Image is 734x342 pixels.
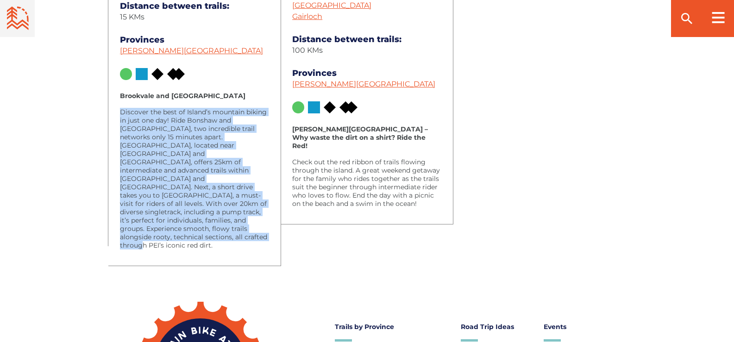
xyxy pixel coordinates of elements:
a: Trails by Province [335,320,452,333]
a: Events [544,320,617,333]
dt: Distance between trails: [120,0,269,12]
img: Green Circle [292,101,304,113]
a: [PERSON_NAME][GEOGRAPHIC_DATA] [120,46,263,55]
a: [PERSON_NAME][GEOGRAPHIC_DATA] [292,80,435,88]
a: Gairloch [292,12,322,21]
img: Green Circle [151,68,163,80]
a: [GEOGRAPHIC_DATA] [292,1,371,10]
img: Green Circle [136,68,148,80]
span: Trails by Province [335,323,394,331]
a: Road Trip Ideas [461,320,534,333]
img: Green Circle [120,68,132,80]
p: Discover the best of Island’s mountain biking in just one day! Ride Bonshaw and [GEOGRAPHIC_DATA]... [120,108,269,249]
dt: Provinces [120,34,269,45]
img: Green Circle [339,101,357,113]
dd: 100 KMs [292,45,441,56]
dt: Distance between trails: [292,34,441,45]
dd: 15 KMs [120,12,269,23]
img: Green Circle [324,101,336,113]
p: Check out the red ribbon of trails flowing through the island. A great weekend getaway for the fa... [292,158,441,208]
strong: Brookvale and [GEOGRAPHIC_DATA] [120,92,245,100]
ion-icon: search [679,11,694,26]
span: Road Trip Ideas [461,323,514,331]
strong: [PERSON_NAME][GEOGRAPHIC_DATA] – Why waste the dirt on a shirt? Ride the Red! [292,125,428,150]
img: Green Circle [167,68,185,80]
img: Green Circle [308,101,320,113]
dt: Provinces [292,68,441,79]
span: Events [544,323,566,331]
